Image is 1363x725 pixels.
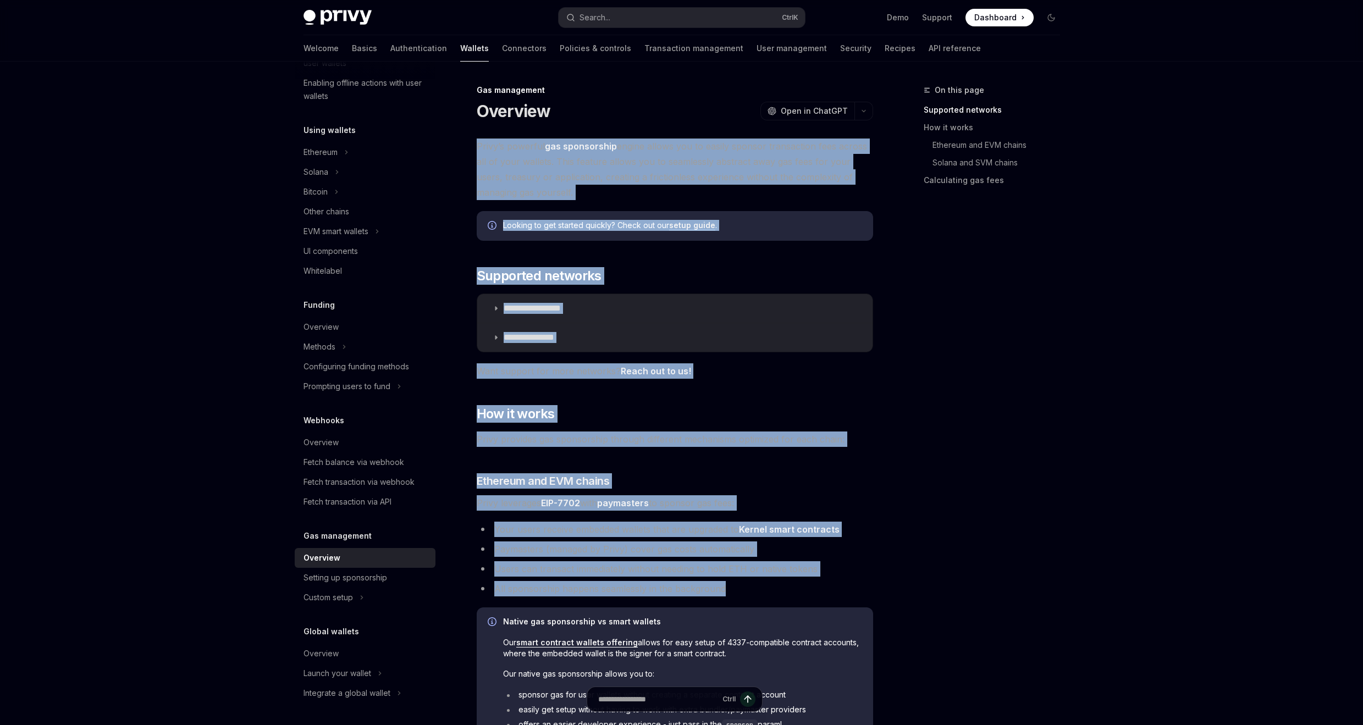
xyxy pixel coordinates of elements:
button: Toggle Solana section [295,162,435,182]
a: Transaction management [644,35,743,62]
a: Wallets [460,35,489,62]
li: Users can transact immediately without needing to hold ETH or native tokens [477,561,873,577]
button: Open search [559,8,805,27]
div: Other chains [303,205,349,218]
a: Welcome [303,35,339,62]
span: Supported networks [477,267,602,285]
div: Ethereum [303,146,338,159]
a: Configuring funding methods [295,357,435,377]
button: Toggle EVM smart wallets section [295,222,435,241]
button: Open in ChatGPT [760,102,854,120]
a: Setting up sponsorship [295,568,435,588]
li: All sponsorship happens seamlessly in the background [477,581,873,596]
div: Overview [303,320,339,334]
div: Overview [303,647,339,660]
svg: Info [488,617,499,628]
button: Toggle dark mode [1042,9,1060,26]
img: dark logo [303,10,372,25]
div: Overview [303,436,339,449]
div: Fetch transaction via API [303,495,391,508]
div: EVM smart wallets [303,225,368,238]
div: Custom setup [303,591,353,604]
svg: Info [488,221,499,232]
a: Demo [887,12,909,23]
strong: gas sponsorship [545,141,617,152]
a: Overview [295,317,435,337]
button: Toggle Custom setup section [295,588,435,607]
a: Dashboard [965,9,1034,26]
a: Overview [295,644,435,663]
div: UI components [303,245,358,258]
h5: Global wallets [303,625,359,638]
a: Solana and SVM chains [924,154,1069,171]
h5: Webhooks [303,414,344,427]
li: Paymasters (managed by Privy) cover gas costs automatically [477,541,873,557]
span: Ctrl K [782,13,798,22]
span: Privy provides gas sponsorship through different mechanisms optimized for each chain: [477,431,873,447]
span: Looking to get started quickly? Check out our . [503,220,862,231]
a: smart contract wallets offering [516,638,638,647]
div: Solana [303,165,328,179]
a: Connectors [502,35,547,62]
div: Bitcoin [303,185,328,198]
a: Recipes [885,35,915,62]
div: Overview [303,551,340,564]
span: Our native gas sponsorship allows you to: [503,668,862,679]
a: Kernel smart contracts [739,524,840,535]
a: Enabling offline actions with user wallets [295,73,435,106]
button: Toggle Prompting users to fund section [295,377,435,396]
div: Prompting users to fund [303,380,390,393]
span: Our allows for easy setup of 4337-compatible contract accounts, where the embedded wallet is the ... [503,637,862,659]
a: Security [840,35,871,62]
span: Dashboard [974,12,1017,23]
a: Fetch balance via webhook [295,452,435,472]
a: setup guide [669,220,715,230]
div: Configuring funding methods [303,360,409,373]
button: Toggle Ethereum section [295,142,435,162]
h5: Using wallets [303,124,356,137]
a: Overview [295,548,435,568]
a: How it works [924,119,1069,136]
h5: Gas management [303,529,372,543]
strong: Native gas sponsorship vs smart wallets [503,617,661,626]
h5: Funding [303,298,335,312]
a: Fetch transaction via webhook [295,472,435,492]
a: Calculating gas fees [924,171,1069,189]
a: Basics [352,35,377,62]
a: Whitelabel [295,261,435,281]
a: Ethereum and EVM chains [924,136,1069,154]
a: Other chains [295,202,435,222]
span: Want support for more networks? [477,363,873,379]
span: On this page [935,84,984,97]
input: Ask a question... [598,687,718,711]
div: Gas management [477,85,873,96]
a: Policies & controls [560,35,631,62]
button: Toggle Methods section [295,337,435,357]
span: How it works [477,405,555,423]
span: Privy’s powerful engine allows you to easily sponsor transaction fees across all of your wallets.... [477,139,873,200]
a: EIP-7702 [541,497,580,509]
div: Fetch balance via webhook [303,456,404,469]
a: Support [922,12,952,23]
a: Supported networks [924,101,1069,119]
button: Send message [740,691,755,707]
span: Ethereum and EVM chains [477,473,610,489]
a: API reference [929,35,981,62]
h1: Overview [477,101,551,121]
button: Toggle Bitcoin section [295,182,435,202]
a: UI components [295,241,435,261]
div: Integrate a global wallet [303,687,390,700]
button: Toggle Launch your wallet section [295,663,435,683]
div: Search... [580,11,610,24]
div: Whitelabel [303,264,342,278]
strong: paymasters [597,497,649,508]
div: Fetch transaction via webhook [303,475,415,489]
a: Authentication [390,35,447,62]
a: User management [757,35,827,62]
a: Fetch transaction via API [295,492,435,512]
a: Reach out to us! [621,366,691,377]
span: Open in ChatGPT [781,106,848,117]
a: Overview [295,433,435,452]
div: Enabling offline actions with user wallets [303,76,429,103]
div: Methods [303,340,335,353]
